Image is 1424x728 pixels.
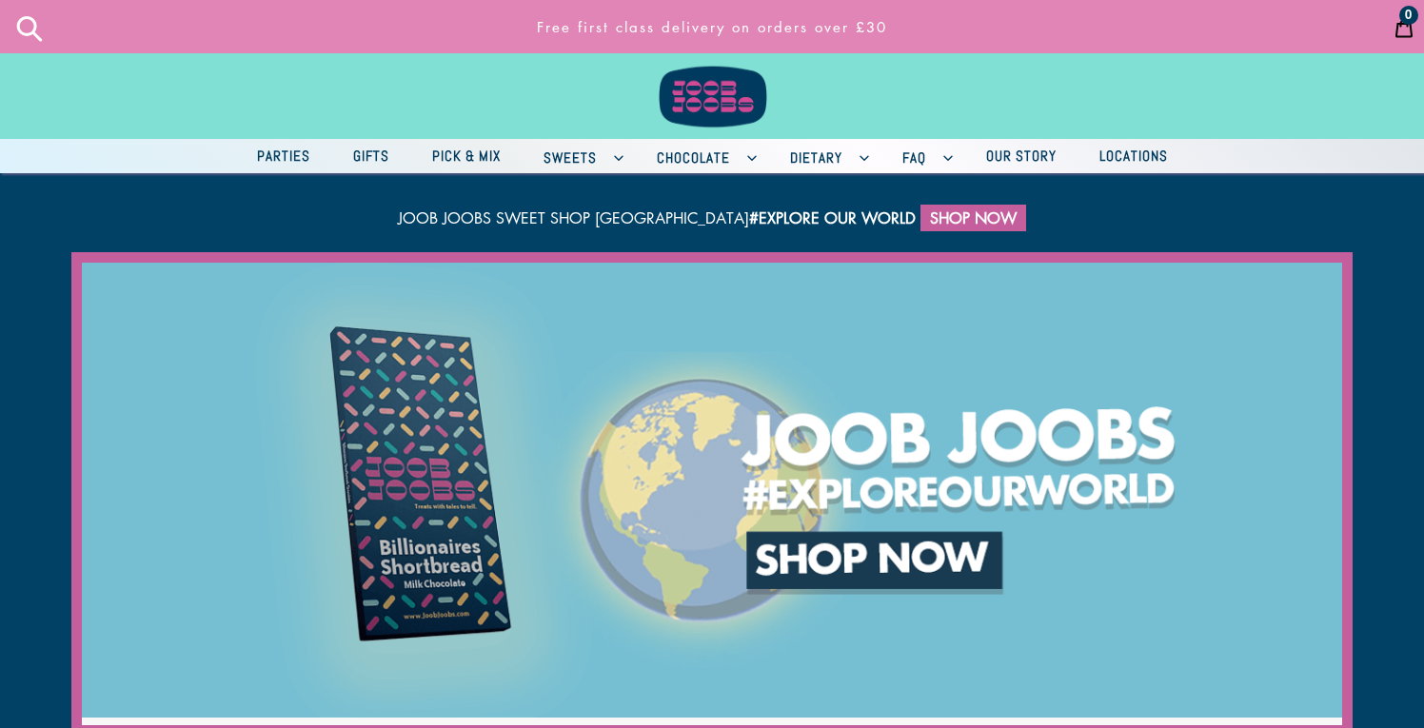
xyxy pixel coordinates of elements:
a: 0 [1384,3,1424,50]
span: Our Story [977,144,1066,167]
span: Chocolate [647,146,740,169]
a: Shop Now [920,205,1026,231]
button: Sweets [524,139,633,173]
span: Gifts [344,144,399,167]
img: shop-joobjoobs_5000x5000_v-1614400675.png [82,263,1342,718]
span: Parties [247,144,320,167]
a: Our Story [967,143,1076,170]
button: Dietary [771,139,879,173]
a: Parties [238,143,329,170]
span: Sweets [534,146,606,169]
a: Free first class delivery on orders over £30 [331,9,1093,46]
img: Joob Joobs [645,10,779,131]
button: Chocolate [638,139,766,173]
span: Dietary [781,146,852,169]
a: Pick & Mix [413,143,520,170]
a: Locations [1080,143,1187,170]
a: Gifts [334,143,408,170]
span: Pick & Mix [423,144,510,167]
span: 0 [1405,9,1413,22]
strong: #explore our world [749,207,916,228]
span: Locations [1090,144,1177,167]
p: Free first class delivery on orders over £30 [340,9,1085,46]
span: FAQ [893,146,936,169]
button: FAQ [883,139,962,173]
